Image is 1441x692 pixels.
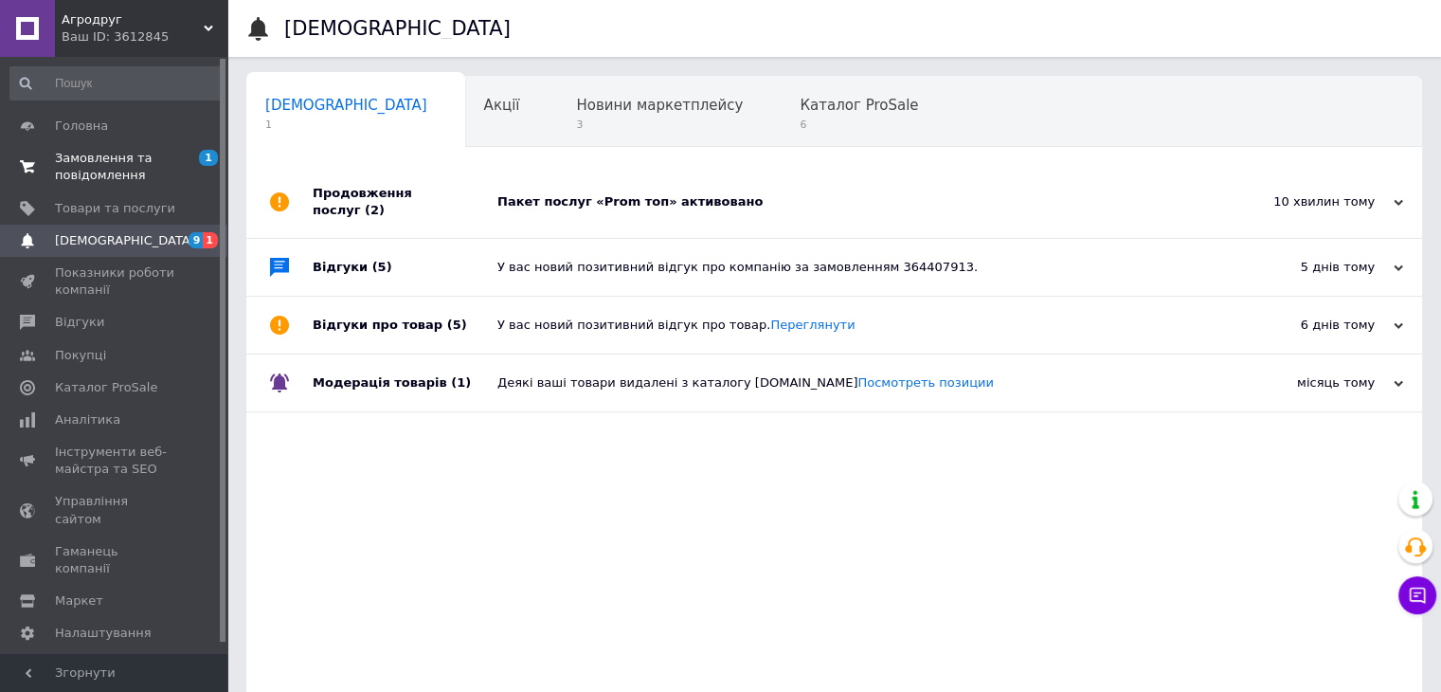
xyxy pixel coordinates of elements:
span: [DEMOGRAPHIC_DATA] [55,232,195,249]
div: Відгуки [313,239,497,296]
div: Пакет послуг «Prom топ» активовано [497,193,1214,210]
div: 6 днів тому [1214,317,1403,334]
span: 9 [189,232,204,248]
span: 1 [199,150,218,166]
div: Деякі ваші товари видалені з каталогу [DOMAIN_NAME] [497,374,1214,392]
div: У вас новий позитивний відгук про компанію за замовленням 364407913. [497,259,1214,276]
span: Інструменти веб-майстра та SEO [55,444,175,478]
span: 1 [265,118,427,132]
span: Гаманець компанії [55,543,175,577]
h1: [DEMOGRAPHIC_DATA] [284,17,511,40]
span: Агродруг [62,11,204,28]
div: місяць тому [1214,374,1403,392]
span: Налаштування [55,625,152,642]
div: 10 хвилин тому [1214,193,1403,210]
span: [DEMOGRAPHIC_DATA] [265,97,427,114]
span: 3 [576,118,743,132]
span: Головна [55,118,108,135]
span: (5) [372,260,392,274]
span: 1 [203,232,218,248]
a: Посмотреть позиции [857,375,993,390]
span: Показники роботи компанії [55,264,175,299]
span: Акції [484,97,520,114]
span: Замовлення та повідомлення [55,150,175,184]
span: 6 [800,118,918,132]
div: Ваш ID: 3612845 [62,28,227,46]
div: Продовження послуг [313,166,497,238]
a: Переглянути [770,318,855,332]
span: (1) [451,375,471,390]
span: Покупці [55,347,106,364]
div: Відгуки про товар [313,297,497,354]
input: Пошук [9,66,224,100]
span: Відгуки [55,314,104,331]
span: Товари та послуги [55,200,175,217]
span: (2) [365,203,385,217]
div: Модерація товарів [313,355,497,411]
div: У вас новий позитивний відгук про товар. [497,317,1214,334]
span: Новини маркетплейсу [576,97,743,114]
button: Чат з покупцем [1398,576,1436,614]
span: (5) [447,318,467,332]
span: Аналітика [55,411,120,428]
span: Каталог ProSale [55,379,157,396]
span: Управління сайтом [55,493,175,527]
div: 5 днів тому [1214,259,1403,276]
span: Маркет [55,592,103,610]
span: Каталог ProSale [800,97,918,114]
